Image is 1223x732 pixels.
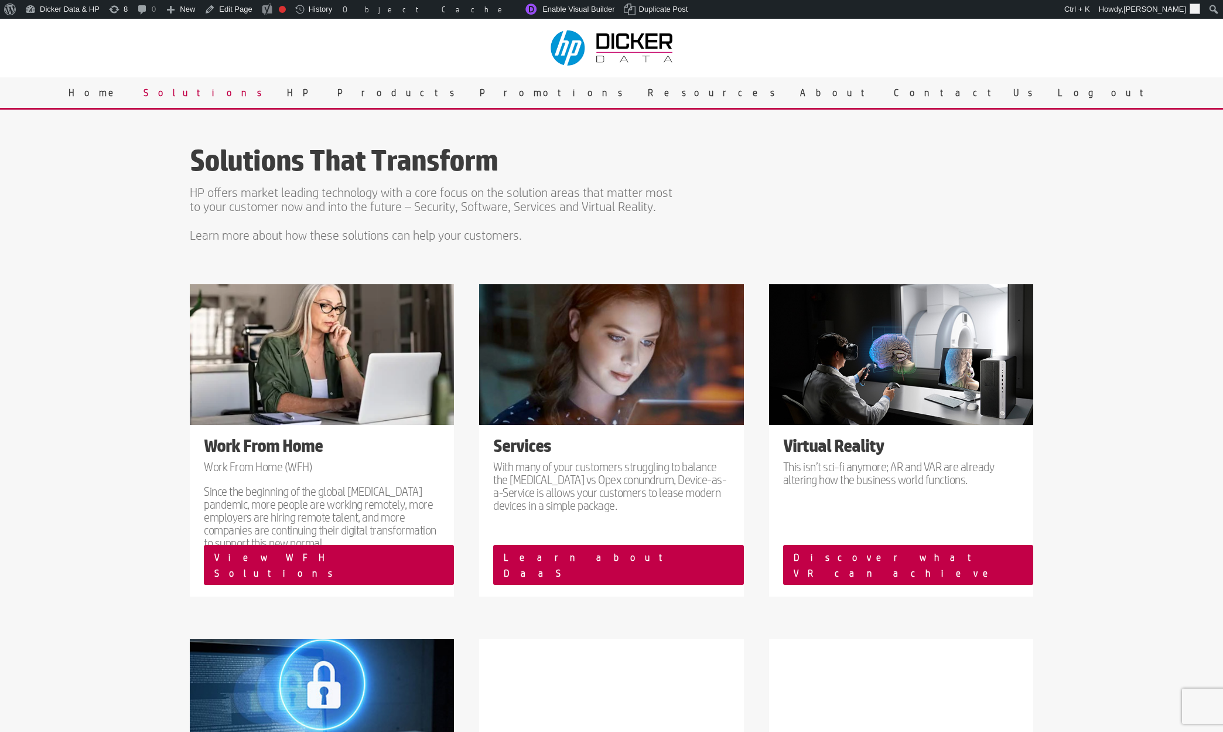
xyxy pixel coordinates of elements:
a: HP Products [278,77,471,108]
a: Contact Us [885,77,1049,108]
h4: Virtual Reality [783,437,1019,460]
div: Focus keyphrase not set [279,6,286,13]
span: [PERSON_NAME] [1123,5,1186,13]
img: Dicker Data & HP [544,25,682,72]
p: With many of your customers struggling to balance the [MEDICAL_DATA] vs Opex conundrum, Device-as... [493,460,729,512]
a: View WFH Solutions [204,545,454,585]
a: Resources [639,77,791,108]
span: HP offers market leading technology with a core focus on the solution areas that matter most to y... [190,185,672,213]
a: About [791,77,885,108]
p: Since the beginning of the global [MEDICAL_DATA] pandemic, more people are working remotely, more... [204,485,440,549]
a: Logout [1049,77,1164,108]
span: Learn more about how these solutions can help your customers. [190,228,522,242]
a: Learn about DaaS [493,545,743,585]
img: Work From Home bundles recommended [190,284,454,425]
h4: Work From Home [204,437,440,460]
p: Work From Home (WFH) [204,460,440,485]
p: This isn’t sci-fi anymore; AR and VAR are already altering how the business world functions. [783,460,1019,486]
a: Discover what VR can achieve [783,545,1033,585]
a: Solutions [135,77,278,108]
a: Home [60,77,135,108]
h3: Solutions That Transform [190,144,677,182]
a: Promotions [471,77,639,108]
h4: Services [493,437,729,460]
